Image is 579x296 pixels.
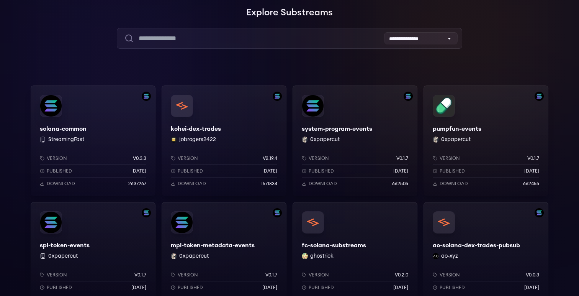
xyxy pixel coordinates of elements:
p: v0.1.7 [527,155,539,161]
p: Published [47,168,72,174]
p: Version [309,272,329,278]
button: ao-xyz [441,252,458,260]
p: Version [440,155,460,161]
img: Filter by solana network [273,208,282,217]
p: Published [47,284,72,291]
p: v0.0.3 [526,272,539,278]
button: 0xpapercut [179,252,209,260]
p: Version [47,155,67,161]
p: Download [309,181,337,187]
h1: Explore Substreams [31,5,548,20]
p: [DATE] [524,168,539,174]
p: Published [178,168,203,174]
a: Filter by solana networkkohei-dex-tradeskohei-dex-tradesjobrogers2422 jobrogers2422Versionv2.19.4... [162,86,286,196]
p: 662456 [523,181,539,187]
button: 0xpapercut [441,136,471,143]
img: Filter by solana network [535,92,544,101]
p: [DATE] [393,284,408,291]
p: [DATE] [262,284,277,291]
p: v0.1.7 [134,272,146,278]
p: [DATE] [524,284,539,291]
p: Download [178,181,206,187]
img: Filter by solana network [142,92,151,101]
button: StreamingFast [48,136,84,143]
button: ghostrick [310,252,334,260]
p: [DATE] [262,168,277,174]
p: v0.1.7 [396,155,408,161]
p: Version [309,155,329,161]
img: Filter by solana network [535,208,544,217]
img: Filter by solana network [142,208,151,217]
p: v2.19.4 [263,155,277,161]
a: Filter by solana networksystem-program-eventssystem-program-events0xpapercut 0xpapercutVersionv0.... [293,86,417,196]
p: Version [47,272,67,278]
img: Filter by solana network [273,92,282,101]
p: Version [440,272,460,278]
p: v0.1.7 [265,272,277,278]
p: Version [178,272,198,278]
img: Filter by solana network [404,92,413,101]
p: Published [178,284,203,291]
p: Published [309,168,334,174]
button: 0xpapercut [310,136,340,143]
p: 662506 [392,181,408,187]
p: [DATE] [131,284,146,291]
p: v0.2.0 [395,272,408,278]
p: 1571834 [261,181,277,187]
p: v0.3.3 [133,155,146,161]
a: Filter by solana networkpumpfun-eventspumpfun-events0xpapercut 0xpapercutVersionv0.1.7Published[D... [424,86,548,196]
p: 2637267 [128,181,146,187]
p: Published [440,284,465,291]
p: Download [440,181,468,187]
button: 0xpapercut [48,252,78,260]
p: Download [47,181,75,187]
p: Published [440,168,465,174]
p: [DATE] [393,168,408,174]
p: [DATE] [131,168,146,174]
p: Published [309,284,334,291]
p: Version [178,155,198,161]
a: Filter by solana networksolana-commonsolana-common StreamingFastVersionv0.3.3Published[DATE]Downl... [31,86,155,196]
button: jobrogers2422 [179,136,216,143]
